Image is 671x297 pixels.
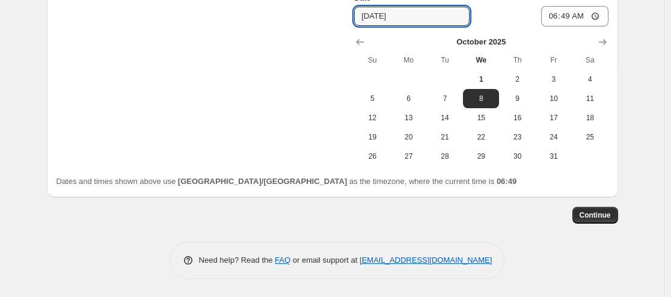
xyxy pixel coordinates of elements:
[354,127,390,147] button: Sunday October 19 2025
[396,94,422,103] span: 6
[499,51,535,70] th: Thursday
[468,132,494,142] span: 22
[178,177,347,186] b: [GEOGRAPHIC_DATA]/[GEOGRAPHIC_DATA]
[275,256,290,265] a: FAQ
[432,132,458,142] span: 21
[396,152,422,161] span: 27
[199,256,275,265] span: Need help? Read the
[541,132,567,142] span: 24
[541,113,567,123] span: 17
[577,55,603,65] span: Sa
[463,108,499,127] button: Wednesday October 15 2025
[396,55,422,65] span: Mo
[352,34,369,51] button: Show previous month, September 2025
[463,89,499,108] button: Wednesday October 8 2025
[359,94,385,103] span: 5
[504,75,530,84] span: 2
[536,70,572,89] button: Friday October 3 2025
[360,256,492,265] a: [EMAIL_ADDRESS][DOMAIN_NAME]
[499,127,535,147] button: Thursday October 23 2025
[541,75,567,84] span: 3
[572,127,608,147] button: Saturday October 25 2025
[432,152,458,161] span: 28
[463,51,499,70] th: Wednesday
[541,94,567,103] span: 10
[432,55,458,65] span: Tu
[497,177,516,186] b: 06:49
[577,94,603,103] span: 11
[577,132,603,142] span: 25
[354,89,390,108] button: Sunday October 5 2025
[432,113,458,123] span: 14
[536,147,572,166] button: Friday October 31 2025
[463,147,499,166] button: Wednesday October 29 2025
[504,152,530,161] span: 30
[354,51,390,70] th: Sunday
[427,127,463,147] button: Tuesday October 21 2025
[427,108,463,127] button: Tuesday October 14 2025
[359,55,385,65] span: Su
[499,147,535,166] button: Thursday October 30 2025
[536,51,572,70] th: Friday
[359,132,385,142] span: 19
[499,108,535,127] button: Thursday October 16 2025
[290,256,360,265] span: or email support at
[396,113,422,123] span: 13
[468,75,494,84] span: 1
[391,127,427,147] button: Monday October 20 2025
[391,51,427,70] th: Monday
[57,177,517,186] span: Dates and times shown above use as the timezone, where the current time is
[541,6,608,26] input: 12:00
[577,75,603,84] span: 4
[536,89,572,108] button: Friday October 10 2025
[427,147,463,166] button: Tuesday October 28 2025
[354,108,390,127] button: Sunday October 12 2025
[536,108,572,127] button: Friday October 17 2025
[499,89,535,108] button: Thursday October 9 2025
[499,70,535,89] button: Thursday October 2 2025
[468,94,494,103] span: 8
[541,55,567,65] span: Fr
[468,113,494,123] span: 15
[504,94,530,103] span: 9
[572,70,608,89] button: Saturday October 4 2025
[580,210,611,220] span: Continue
[594,34,611,51] button: Show next month, November 2025
[359,113,385,123] span: 12
[504,55,530,65] span: Th
[504,113,530,123] span: 16
[541,152,567,161] span: 31
[504,132,530,142] span: 23
[536,127,572,147] button: Friday October 24 2025
[396,132,422,142] span: 20
[391,108,427,127] button: Monday October 13 2025
[391,147,427,166] button: Monday October 27 2025
[463,70,499,89] button: Today Wednesday October 1 2025
[572,108,608,127] button: Saturday October 18 2025
[432,94,458,103] span: 7
[468,55,494,65] span: We
[463,127,499,147] button: Wednesday October 22 2025
[354,147,390,166] button: Sunday October 26 2025
[577,113,603,123] span: 18
[572,89,608,108] button: Saturday October 11 2025
[572,207,618,224] button: Continue
[427,89,463,108] button: Tuesday October 7 2025
[468,152,494,161] span: 29
[427,51,463,70] th: Tuesday
[391,89,427,108] button: Monday October 6 2025
[359,152,385,161] span: 26
[572,51,608,70] th: Saturday
[354,7,470,26] input: 10/1/2025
